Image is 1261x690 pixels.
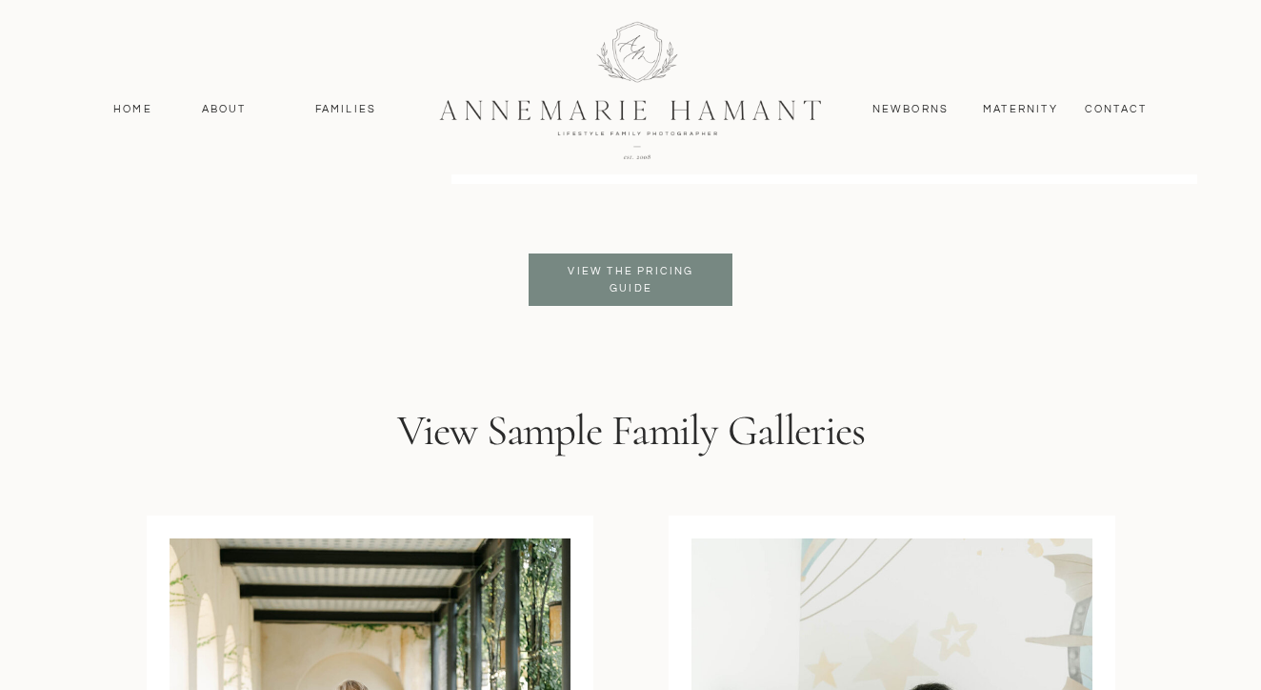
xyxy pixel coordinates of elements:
a: About [196,101,251,118]
a: View the pricing guide [553,263,709,297]
h3: View Sample Family Galleries [288,405,974,466]
a: MAternity [983,101,1056,118]
a: contact [1074,101,1157,118]
a: Home [105,101,161,118]
a: Families [303,101,389,118]
a: Newborns [865,101,956,118]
